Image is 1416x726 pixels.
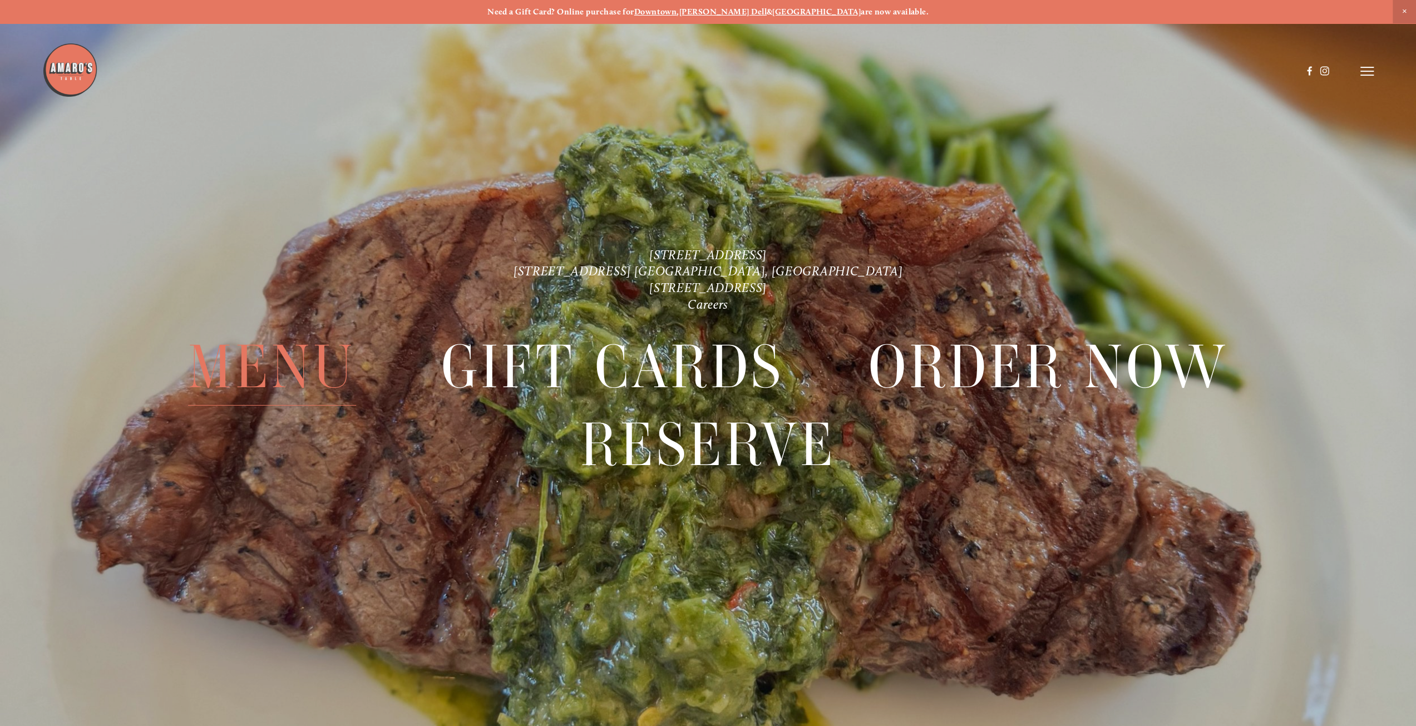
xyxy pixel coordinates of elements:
img: Amaro's Table [42,42,98,98]
a: Gift Cards [441,328,784,404]
a: [STREET_ADDRESS] [GEOGRAPHIC_DATA], [GEOGRAPHIC_DATA] [514,263,903,279]
strong: are now available. [861,7,929,17]
span: Reserve [580,406,836,483]
a: Menu [188,328,356,404]
a: Order Now [869,328,1228,404]
a: [STREET_ADDRESS] [649,246,767,262]
strong: & [767,7,772,17]
a: [GEOGRAPHIC_DATA] [772,7,861,17]
a: [PERSON_NAME] Dell [679,7,767,17]
a: [STREET_ADDRESS] [649,280,767,295]
strong: , [677,7,679,17]
a: Careers [688,297,728,312]
a: Downtown [634,7,677,17]
strong: Need a Gift Card? Online purchase for [487,7,634,17]
a: Reserve [580,406,836,483]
